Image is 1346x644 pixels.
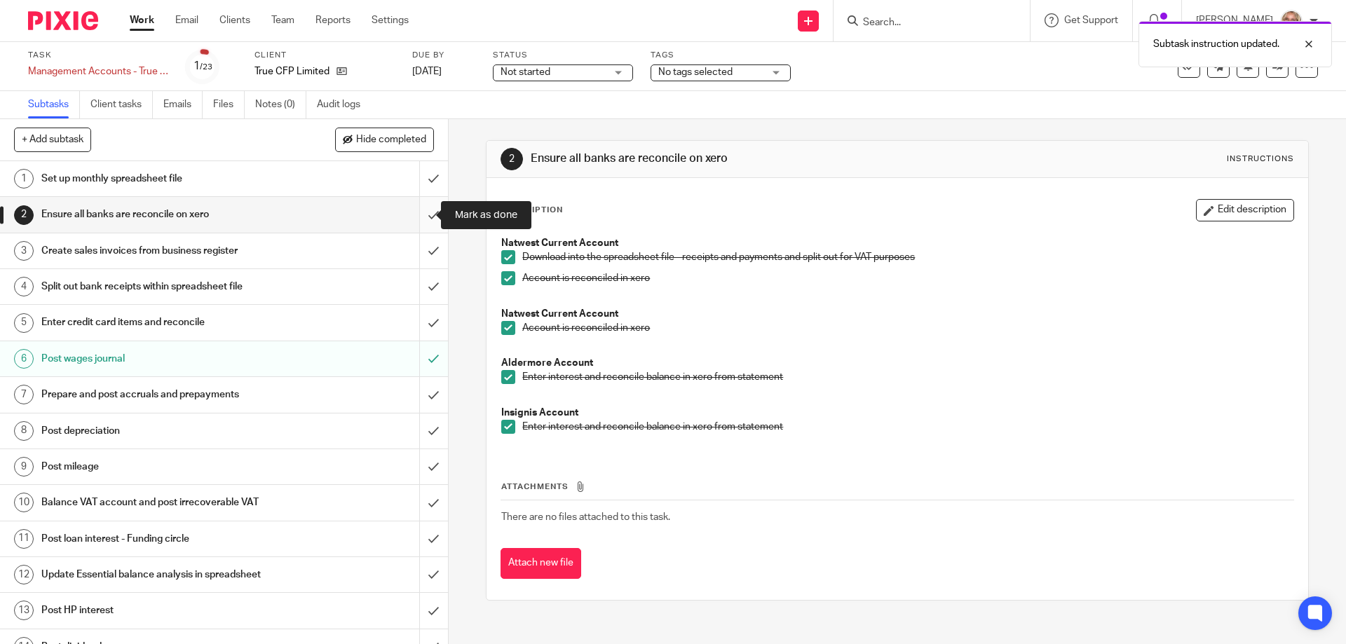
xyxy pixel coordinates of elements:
a: Notes (0) [255,91,306,118]
span: Attachments [501,483,569,491]
p: Description [501,205,563,216]
div: 1 [14,169,34,189]
a: Team [271,13,294,27]
div: Instructions [1227,153,1294,165]
h1: Prepare and post accruals and prepayments [41,384,284,405]
label: Tags [651,50,791,61]
p: Subtask instruction updated. [1153,37,1279,51]
a: Reports [315,13,351,27]
p: Enter interest and reconcile balance in xero from statement [522,420,1293,434]
strong: Natwest Current Account [501,238,618,248]
button: Hide completed [335,128,434,151]
h1: Ensure all banks are reconcile on xero [531,151,927,166]
div: 12 [14,565,34,584]
div: 1 [193,58,212,74]
h1: Post HP interest [41,600,284,621]
h1: Update Essential balance analysis in spreadsheet [41,564,284,585]
strong: Insignis Account [501,408,578,418]
span: [DATE] [412,67,442,76]
p: Account is reconciled in xero [522,321,1293,335]
h1: Split out bank receipts within spreadsheet file [41,276,284,297]
div: 6 [14,349,34,369]
h1: Balance VAT account and post irrecoverable VAT [41,492,284,513]
span: Hide completed [356,135,426,146]
h1: Post wages journal [41,348,284,369]
label: Client [254,50,395,61]
a: Audit logs [317,91,371,118]
h1: Ensure all banks are reconcile on xero [41,204,284,225]
button: + Add subtask [14,128,91,151]
p: True CFP Limited [254,64,329,78]
div: 8 [14,421,34,441]
a: Clients [219,13,250,27]
label: Due by [412,50,475,61]
img: Pixie [28,11,98,30]
div: Management Accounts - True CFP [28,64,168,78]
label: Status [493,50,633,61]
a: Subtasks [28,91,80,118]
div: 4 [14,277,34,296]
div: 11 [14,529,34,549]
button: Edit description [1196,199,1294,221]
div: 13 [14,601,34,620]
strong: Aldermore Account [501,358,593,368]
strong: Natwest Current Account [501,309,618,319]
span: There are no files attached to this task. [501,512,670,522]
h1: Post loan interest - Funding circle [41,528,284,549]
small: /23 [200,63,212,71]
h1: Post depreciation [41,420,284,441]
div: 2 [501,148,523,170]
div: 10 [14,493,34,512]
span: Not started [501,67,550,77]
h1: Post mileage [41,456,284,477]
p: Download into the spreadsheet file - receipts and payments and split out for VAT purposes [522,250,1293,264]
p: Enter interest and reconcile balance in xero from statement [522,370,1293,384]
div: 3 [14,241,34,261]
a: Client tasks [90,91,153,118]
div: 5 [14,313,34,333]
a: Files [213,91,245,118]
div: 9 [14,457,34,477]
a: Work [130,13,154,27]
div: 7 [14,385,34,404]
img: SJ.jpg [1280,10,1303,32]
label: Task [28,50,168,61]
span: No tags selected [658,67,733,77]
button: Attach new file [501,548,581,580]
h1: Create sales invoices from business register [41,240,284,261]
a: Settings [372,13,409,27]
a: Email [175,13,198,27]
h1: Set up monthly spreadsheet file [41,168,284,189]
h1: Enter credit card items and reconcile [41,312,284,333]
a: Emails [163,91,203,118]
div: 2 [14,205,34,225]
p: Account is reconciled in xero [522,271,1293,285]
